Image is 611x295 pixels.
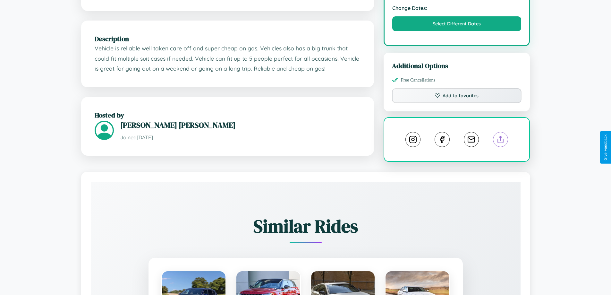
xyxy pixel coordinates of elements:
div: Give Feedback [603,134,608,161]
button: Select Different Dates [392,16,522,31]
h2: Similar Rides [113,214,498,239]
h3: Additional Options [392,61,522,70]
h2: Hosted by [95,110,361,120]
p: Joined [DATE] [120,133,361,142]
button: Add to favorites [392,88,522,103]
span: Free Cancellations [401,77,436,83]
p: Vehicle is reliable well taken care off and super cheap on gas. Vehicles also has a big trunk tha... [95,43,361,74]
strong: Change Dates: [392,5,522,11]
h3: [PERSON_NAME] [PERSON_NAME] [120,120,361,130]
h2: Description [95,34,361,43]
